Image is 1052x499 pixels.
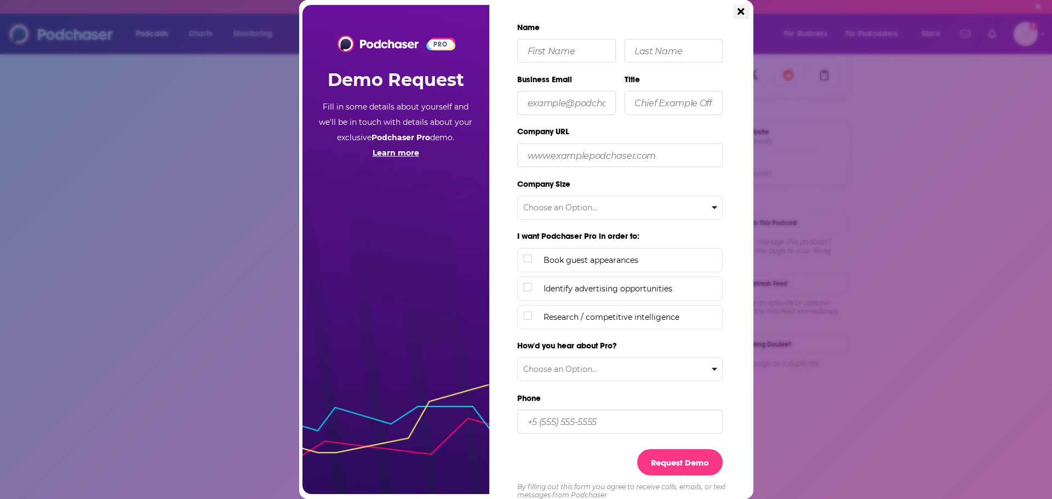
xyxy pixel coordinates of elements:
label: I want Podchaser Pro in order to: [517,227,728,248]
img: Podchaser - Follow, Share and Rate Podcasts [338,36,419,52]
span: Book guest appearances [544,254,717,266]
a: Learn more [373,148,419,158]
input: +5 (555) 555-5555 [517,410,723,433]
input: Chief Example Officer [625,91,723,114]
label: How'd you hear about Pro? [517,336,728,357]
input: example@podchaser.com [517,91,616,114]
h2: Demo Request [328,60,464,99]
label: Business Email [517,70,616,91]
b: Podchaser Pro [371,133,430,142]
label: Company URL [517,122,723,143]
button: Request Demo [637,449,723,475]
a: Podchaser Logo PRO [338,36,454,52]
label: Phone [517,388,723,410]
input: www.examplepodchaser.com [517,144,723,167]
button: Close [733,4,748,19]
a: Podchaser - Follow, Share and Rate Podcasts [338,38,419,48]
label: Title [625,70,723,91]
p: Fill in some details about yourself and we'll be in touch with details about your exclusive demo. [318,99,473,160]
label: Name [517,18,728,39]
input: Last Name [625,39,723,62]
div: By filling out this form you agree to receive calls, emails, or text messages from Podchaser [517,483,728,499]
input: First Name [517,39,616,62]
span: PRO [428,39,454,49]
span: Identify advertising opportunities [544,283,717,295]
span: Research / competitive intelligence [544,311,717,323]
label: Company Size [517,174,723,196]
